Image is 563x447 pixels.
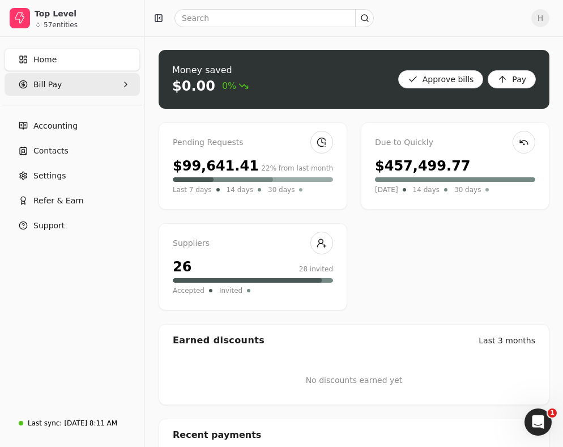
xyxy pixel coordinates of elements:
[174,9,374,27] input: Search
[173,334,265,347] div: Earned discounts
[44,22,78,28] div: 57 entities
[33,145,69,157] span: Contacts
[33,120,78,132] span: Accounting
[531,9,549,27] button: H
[33,79,62,91] span: Bill Pay
[173,285,204,296] span: Accepted
[173,137,333,149] div: Pending Requests
[375,137,535,149] div: Due to Quickly
[5,139,140,162] a: Contacts
[479,335,535,347] div: Last 3 months
[548,408,557,418] span: 1
[64,418,117,428] div: [DATE] 8:11 AM
[35,8,135,19] div: Top Level
[5,189,140,212] button: Refer & Earn
[5,48,140,71] a: Home
[173,156,259,176] div: $99,641.41
[5,114,140,137] a: Accounting
[299,264,333,274] div: 28 invited
[261,163,333,173] div: 22% from last month
[488,70,536,88] button: Pay
[172,77,215,95] div: $0.00
[5,214,140,237] button: Support
[5,164,140,187] a: Settings
[33,220,65,232] span: Support
[5,413,140,433] a: Last sync:[DATE] 8:11 AM
[173,257,191,277] div: 26
[524,408,552,436] iframe: Intercom live chat
[222,79,249,93] span: 0%
[5,73,140,96] button: Bill Pay
[306,356,403,405] div: No discounts earned yet
[173,184,212,195] span: Last 7 days
[33,195,84,207] span: Refer & Earn
[454,184,481,195] span: 30 days
[375,184,398,195] span: [DATE]
[227,184,253,195] span: 14 days
[268,184,295,195] span: 30 days
[33,170,66,182] span: Settings
[33,54,57,66] span: Home
[172,63,249,77] div: Money saved
[173,237,333,250] div: Suppliers
[219,285,242,296] span: Invited
[413,184,440,195] span: 14 days
[28,418,62,428] div: Last sync:
[375,156,471,176] div: $457,499.77
[398,70,484,88] button: Approve bills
